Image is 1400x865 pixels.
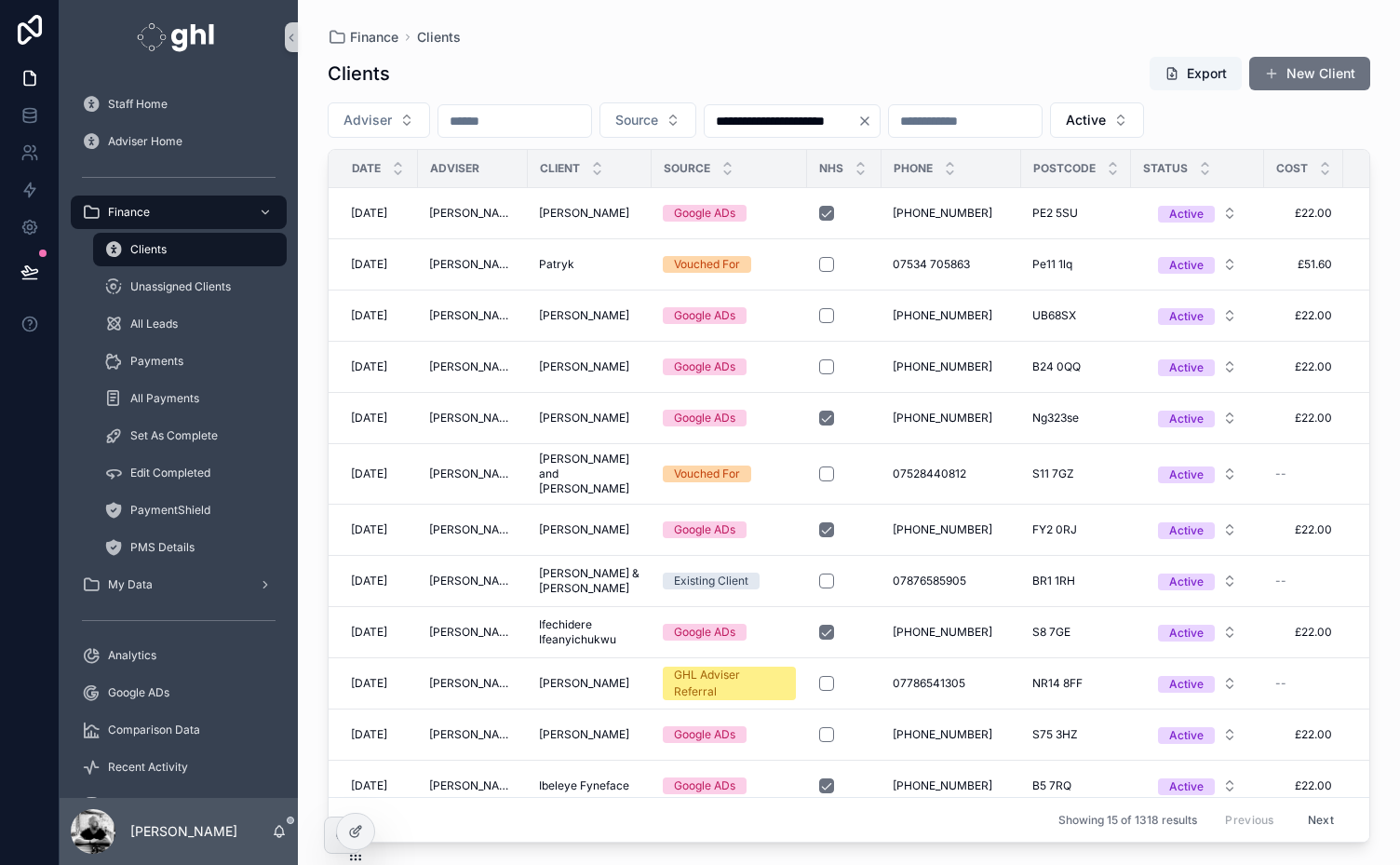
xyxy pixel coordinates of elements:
a: Google ADs [663,624,796,641]
a: BR1 1RH [1032,574,1120,588]
span: Analytics [108,648,156,663]
img: App logo [137,22,220,52]
div: Google ADs [674,358,735,375]
button: Select Button [1143,248,1252,281]
span: -- [1275,574,1286,588]
button: Select Button [1143,667,1252,700]
span: [PERSON_NAME] [539,308,629,323]
span: My Data [108,577,153,592]
div: Google ADs [674,726,735,743]
span: [PERSON_NAME] [429,778,517,793]
a: Patryk [539,257,640,272]
span: 07534 705863 [893,257,970,272]
a: [PERSON_NAME] [539,727,640,742]
p: [PERSON_NAME] [130,822,237,841]
a: [DATE] [351,574,407,588]
span: Date [352,161,381,176]
a: [PHONE_NUMBER] [893,625,1010,640]
button: New Client [1249,57,1370,90]
span: [PERSON_NAME] [539,206,629,221]
span: [DATE] [351,257,387,272]
a: Select Button [1142,298,1253,333]
button: Select Button [1143,299,1252,332]
div: Existing Client [674,573,748,589]
span: Active [1066,111,1106,129]
a: PMS Details [93,531,287,564]
span: -- [1275,676,1286,691]
a: -- [1275,676,1332,691]
a: Select Button [1142,666,1253,701]
a: [PERSON_NAME] [429,308,517,323]
div: Active [1169,206,1204,223]
span: Finance [350,28,398,47]
span: Set As Complete [130,428,218,443]
button: Select Button [1143,564,1252,598]
h1: Clients [328,61,390,87]
a: Select Button [1142,400,1253,436]
span: PMS Details [130,540,195,555]
span: Postcode [1033,161,1096,176]
span: [PHONE_NUMBER] [893,778,992,793]
span: NHS [819,161,843,176]
span: Source [615,111,658,129]
a: -- [1275,466,1332,481]
a: Unassigned Clients [93,270,287,304]
button: Select Button [1050,102,1144,138]
button: Select Button [1143,457,1252,491]
span: Recent Activity [108,760,188,775]
div: Active [1169,574,1204,590]
span: S75 3HZ [1032,727,1078,742]
div: GHL Adviser Referral [674,667,785,700]
a: [DATE] [351,676,407,691]
span: Source [664,161,710,176]
span: [PERSON_NAME] & [PERSON_NAME] [539,566,640,596]
a: Google ADs [663,410,796,426]
span: [DATE] [351,574,387,588]
span: Finance [108,205,150,220]
a: Recent Activity [71,750,287,784]
span: [PERSON_NAME] [539,727,629,742]
a: Data Integrity [71,788,287,821]
span: Adviser [343,111,392,129]
div: Active [1169,466,1204,483]
a: Comparison Data [71,713,287,747]
a: [PERSON_NAME] [539,411,640,426]
span: 07786541305 [893,676,965,691]
a: Select Button [1142,456,1253,492]
div: Active [1169,522,1204,539]
button: Select Button [1143,769,1252,803]
span: [PHONE_NUMBER] [893,727,992,742]
button: Export [1150,57,1242,90]
a: Select Button [1142,247,1253,282]
a: Google ADs [663,521,796,538]
span: UB68SX [1032,308,1076,323]
a: Analytics [71,639,287,672]
a: NR14 8FF [1032,676,1120,691]
div: Google ADs [674,777,735,794]
span: NR14 8FF [1032,676,1083,691]
a: £22.00 [1275,778,1332,793]
a: Vouched For [663,466,796,482]
button: Select Button [1143,350,1252,384]
span: Payments [130,354,183,369]
div: Google ADs [674,205,735,222]
a: Select Button [1142,615,1253,650]
span: 07876585905 [893,574,966,588]
span: [PERSON_NAME] [429,625,517,640]
span: [PERSON_NAME] [539,522,629,537]
span: Google ADs [108,685,169,700]
a: [DATE] [351,308,407,323]
div: scrollable content [60,74,298,798]
a: [PERSON_NAME] [429,411,517,426]
span: B24 0QQ [1032,359,1081,374]
span: S8 7GE [1032,625,1070,640]
div: Active [1169,625,1204,642]
a: Clients [93,233,287,266]
a: £22.00 [1275,206,1332,221]
span: £22.00 [1275,522,1332,537]
a: Existing Client [663,573,796,589]
a: [PHONE_NUMBER] [893,359,1010,374]
div: Google ADs [674,624,735,641]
